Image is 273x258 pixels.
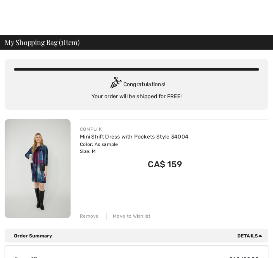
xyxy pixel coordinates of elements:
[106,213,150,220] div: Move to Wishlist
[5,119,71,218] img: Mini Shift Dress with Pockets Style 34004
[80,213,99,220] div: Remove
[14,77,259,100] div: Congratulations! Your order will be shipped for FREE!
[80,141,188,155] div: Color: As sample Size: M
[80,126,188,133] div: COMPLI K
[61,37,64,46] span: 1
[108,77,123,92] img: Congratulation2.svg
[148,159,182,170] span: CA$ 159
[5,39,79,46] span: My Shopping Bag ( Item)
[80,133,188,140] a: Mini Shift Dress with Pockets Style 34004
[237,232,265,239] span: Details
[14,232,265,239] div: Order Summary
